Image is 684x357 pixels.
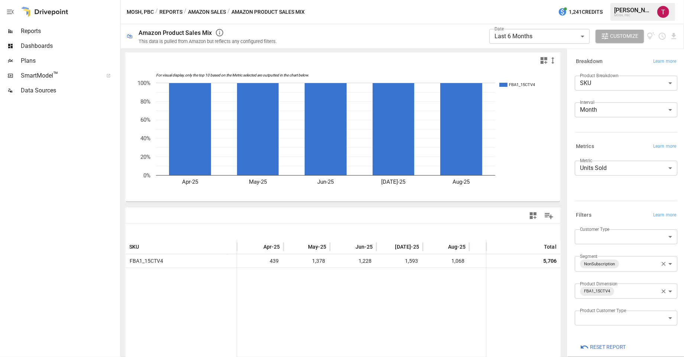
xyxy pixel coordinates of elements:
[575,161,677,176] div: Units Sold
[21,86,119,95] span: Data Sources
[543,255,557,268] div: 5,706
[21,27,119,36] span: Reports
[140,135,150,142] text: 40%
[670,32,678,40] button: Download report
[140,242,150,252] button: Sort
[356,243,373,250] span: Jun-25
[576,58,603,66] h6: Breakdown
[137,80,150,86] text: 100%
[448,243,466,250] span: Aug-25
[653,143,676,150] span: Learn more
[53,70,58,79] span: ™
[427,255,466,268] span: 1,068
[127,7,154,17] button: MOSH, PBC
[126,68,561,202] svg: A chart.
[580,253,597,259] label: Segment
[380,255,419,268] span: 1,593
[575,340,631,354] button: Reset Report
[575,102,677,117] div: Month
[344,242,355,252] button: Sort
[129,243,139,250] span: SKU
[139,29,212,36] div: Amazon Product Sales Mix
[21,42,119,50] span: Dashboards
[544,244,557,250] div: Total
[653,212,676,219] span: Learn more
[287,255,326,268] span: 1,378
[576,143,594,151] h6: Metrics
[509,82,535,87] text: FBA1_15CTV4
[657,6,669,18] img: Tanner Flitter
[614,14,653,17] div: MOSH, PBC
[495,33,532,40] span: Last 6 Months
[308,243,326,250] span: May-25
[614,7,653,14] div: [PERSON_NAME]
[653,58,676,65] span: Learn more
[610,32,639,41] span: Customize
[182,178,198,185] text: Apr-25
[156,73,309,78] text: For visual display, only the top 10 based on the Metric selected are outputted in the chart below.
[263,243,280,250] span: Apr-25
[140,98,150,105] text: 80%
[227,7,230,17] div: /
[495,26,504,32] label: Date
[241,255,280,268] span: 439
[590,343,626,352] span: Reset Report
[249,178,267,185] text: May-25
[580,99,594,105] label: Interval
[658,32,667,40] button: Schedule report
[580,281,617,287] label: Product Dimension
[184,7,187,17] div: /
[252,242,263,252] button: Sort
[647,30,655,43] button: View documentation
[580,157,592,164] label: Metric
[297,242,307,252] button: Sort
[580,226,610,232] label: Customer Type
[127,255,163,268] span: FBA1_15CTV4
[384,242,394,252] button: Sort
[395,243,419,250] span: [DATE]-25
[580,72,619,79] label: Product Breakdown
[437,242,447,252] button: Sort
[140,117,150,123] text: 60%
[575,76,677,91] div: SKU
[21,56,119,65] span: Plans
[381,178,405,185] text: [DATE]-25
[159,7,182,17] button: Reports
[555,5,606,19] button: 1,241Credits
[569,7,603,17] span: 1,241 Credits
[318,178,334,185] text: Jun-25
[143,172,150,179] text: 0%
[127,33,133,40] div: 🛍
[580,307,626,314] label: Product Customer Type
[596,30,644,43] button: Customize
[188,7,226,17] button: Amazon Sales
[139,39,277,44] div: This data is pulled from Amazon but reflects any configured filters.
[334,255,373,268] span: 1,228
[541,207,557,224] button: Manage Columns
[581,287,613,295] span: FBA1_15CTV4
[21,71,98,80] span: SmartModel
[581,260,618,268] span: NonSubscription
[140,154,150,160] text: 20%
[155,7,158,17] div: /
[653,1,674,22] button: Tanner Flitter
[453,178,470,185] text: Aug-25
[576,211,591,219] h6: Filters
